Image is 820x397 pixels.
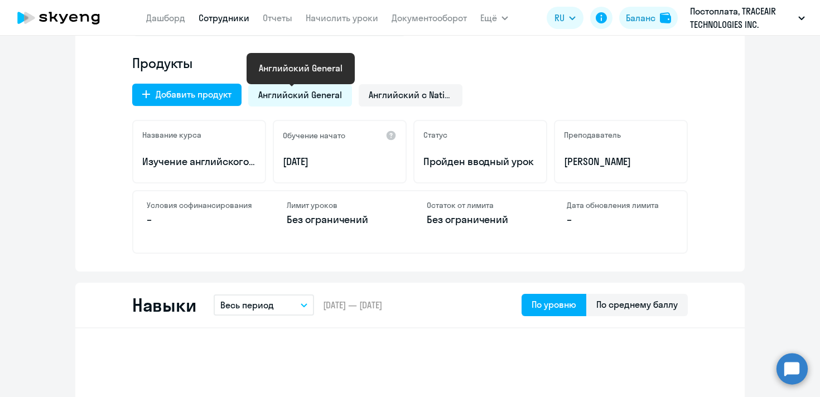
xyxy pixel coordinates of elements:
[564,130,621,140] h5: Преподаватель
[532,298,576,311] div: По уровню
[283,130,345,141] h5: Обучение начато
[684,4,811,31] button: Постоплата, TRACEAIR TECHNOLOGIES INC.
[690,4,794,31] p: Постоплата, TRACEAIR TECHNOLOGIES INC.
[132,294,196,316] h2: Навыки
[306,12,378,23] a: Начислить уроки
[564,154,678,169] p: [PERSON_NAME]
[142,154,256,169] p: Изучение английского языка для общих целей
[199,12,249,23] a: Сотрудники
[283,154,397,169] p: [DATE]
[259,61,343,75] div: Английский General
[547,7,583,29] button: RU
[258,89,342,101] span: Английский General
[142,130,201,140] h5: Название курса
[214,294,314,316] button: Весь период
[423,154,537,169] p: Пройден вводный урок
[287,212,393,227] p: Без ограничений
[323,299,382,311] span: [DATE] — [DATE]
[427,212,533,227] p: Без ограничений
[132,84,242,106] button: Добавить продукт
[132,54,688,72] h4: Продукты
[554,11,565,25] span: RU
[626,11,655,25] div: Баланс
[660,12,671,23] img: balance
[423,130,447,140] h5: Статус
[263,12,292,23] a: Отчеты
[567,212,673,227] p: –
[287,200,393,210] h4: Лимит уроков
[596,298,678,311] div: По среднему баллу
[427,200,533,210] h4: Остаток от лимита
[480,7,508,29] button: Ещё
[220,298,274,312] p: Весь период
[480,11,497,25] span: Ещё
[156,88,231,101] div: Добавить продукт
[369,89,452,101] span: Английский с Native
[567,200,673,210] h4: Дата обновления лимита
[392,12,467,23] a: Документооборот
[146,12,185,23] a: Дашборд
[619,7,678,29] button: Балансbalance
[147,212,253,227] p: –
[147,200,253,210] h4: Условия софинансирования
